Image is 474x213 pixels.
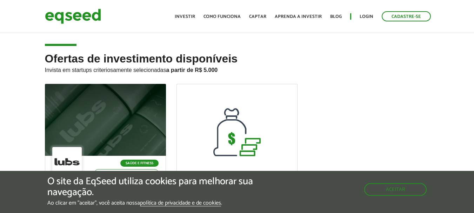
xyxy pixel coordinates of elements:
a: Cadastre-se [382,11,431,21]
button: Aceitar [364,183,427,196]
p: Invista em startups criteriosamente selecionadas [45,65,429,73]
a: Blog [330,14,342,19]
a: Login [360,14,373,19]
p: Saúde e Fitness [120,160,159,167]
p: Ao clicar em "aceitar", você aceita nossa . [47,200,275,206]
strong: a partir de R$ 5.000 [166,67,218,73]
a: Como funciona [203,14,241,19]
a: Investir [175,14,195,19]
p: Investimento mínimo: R$ 5.000 [94,169,159,177]
h5: O site da EqSeed utiliza cookies para melhorar sua navegação. [47,176,275,198]
a: Aprenda a investir [275,14,322,19]
a: Captar [249,14,266,19]
a: política de privacidade e de cookies [140,200,221,206]
img: EqSeed [45,7,101,26]
h2: Ofertas de investimento disponíveis [45,53,429,84]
